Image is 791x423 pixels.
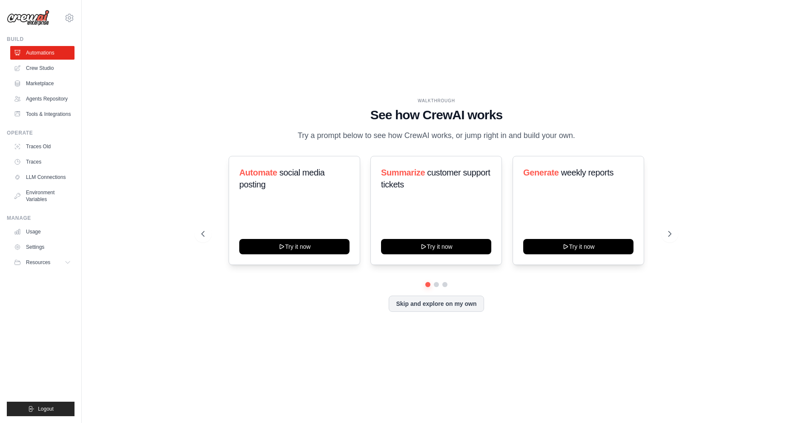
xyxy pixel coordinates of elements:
img: Logo [7,10,49,26]
span: customer support tickets [381,168,490,189]
div: WALKTHROUGH [201,98,671,104]
a: Traces [10,155,75,169]
a: Usage [10,225,75,239]
a: Tools & Integrations [10,107,75,121]
span: Automate [239,168,277,177]
button: Logout [7,402,75,416]
span: Generate [523,168,559,177]
span: weekly reports [561,168,613,177]
a: Environment Variables [10,186,75,206]
span: social media posting [239,168,325,189]
a: Marketplace [10,77,75,90]
h1: See how CrewAI works [201,107,671,123]
button: Skip and explore on my own [389,296,484,312]
a: Crew Studio [10,61,75,75]
iframe: Chat Widget [748,382,791,423]
a: LLM Connections [10,170,75,184]
a: Traces Old [10,140,75,153]
p: Try a prompt below to see how CrewAI works, or jump right in and build your own. [293,129,579,142]
div: Manage [7,215,75,222]
a: Agents Repository [10,92,75,106]
div: Build [7,36,75,43]
a: Settings [10,240,75,254]
div: Operate [7,129,75,136]
span: Resources [26,259,50,266]
span: Logout [38,406,54,412]
a: Automations [10,46,75,60]
button: Try it now [239,239,350,254]
button: Try it now [523,239,633,254]
span: Summarize [381,168,425,177]
button: Try it now [381,239,491,254]
button: Resources [10,256,75,269]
